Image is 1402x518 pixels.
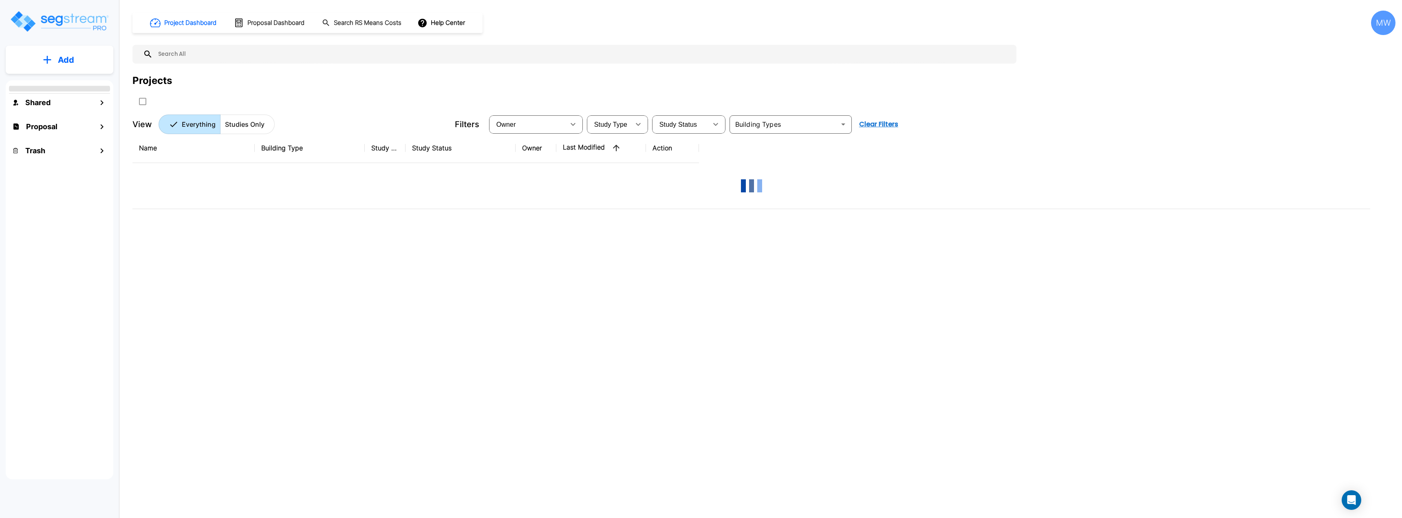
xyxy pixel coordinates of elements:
[659,121,697,128] span: Study Status
[416,15,468,31] button: Help Center
[496,121,516,128] span: Owner
[220,115,275,134] button: Studies Only
[406,133,516,163] th: Study Status
[255,133,365,163] th: Building Type
[732,119,836,130] input: Building Types
[455,118,479,130] p: Filters
[365,133,406,163] th: Study Type
[856,116,902,132] button: Clear Filters
[25,145,45,156] h1: Trash
[516,133,556,163] th: Owner
[1371,11,1395,35] div: MW
[1342,490,1361,510] div: Open Intercom Messenger
[6,48,113,72] button: Add
[132,118,152,130] p: View
[594,121,627,128] span: Study Type
[589,113,630,136] div: Select
[58,54,74,66] p: Add
[164,18,216,28] h1: Project Dashboard
[159,115,220,134] button: Everything
[646,133,699,163] th: Action
[231,14,309,31] button: Proposal Dashboard
[159,115,275,134] div: Platform
[134,93,151,110] button: SelectAll
[9,10,109,33] img: Logo
[132,133,255,163] th: Name
[654,113,708,136] div: Select
[147,14,221,32] button: Project Dashboard
[247,18,304,28] h1: Proposal Dashboard
[334,18,401,28] h1: Search RS Means Costs
[319,15,406,31] button: Search RS Means Costs
[225,119,265,129] p: Studies Only
[153,45,1012,64] input: Search All
[26,121,57,132] h1: Proposal
[735,170,768,202] img: Loading
[132,73,172,88] div: Projects
[491,113,565,136] div: Select
[25,97,51,108] h1: Shared
[182,119,216,129] p: Everything
[556,133,646,163] th: Last Modified
[838,119,849,130] button: Open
